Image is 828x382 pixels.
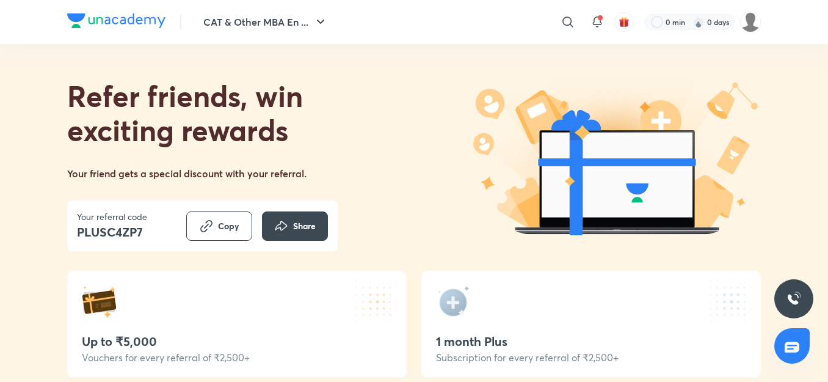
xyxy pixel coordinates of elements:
[77,223,147,241] h4: PLUSC4ZP7
[82,285,116,320] img: reward
[77,210,147,223] p: Your referral code
[186,211,252,241] button: Copy
[436,334,746,348] div: 1 month Plus
[436,285,470,320] img: reward
[82,352,392,363] div: Vouchers for every referral of ₹2,500+
[196,10,335,34] button: CAT & Other MBA En ...
[619,17,630,28] img: avatar
[786,292,801,306] img: ttu
[67,13,165,31] a: Company Logo
[67,166,307,181] h5: Your friend gets a special discount with your referral.
[468,77,761,238] img: laptop
[436,352,746,363] div: Subscription for every referral of ₹2,500+
[614,12,634,32] button: avatar
[67,78,338,147] h1: Refer friends, win exciting rewards
[740,12,761,32] img: chirag
[293,220,316,232] span: Share
[82,334,392,348] div: Up to ₹5,000
[67,13,165,28] img: Company Logo
[262,211,328,241] button: Share
[692,16,705,28] img: streak
[218,220,239,232] span: Copy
